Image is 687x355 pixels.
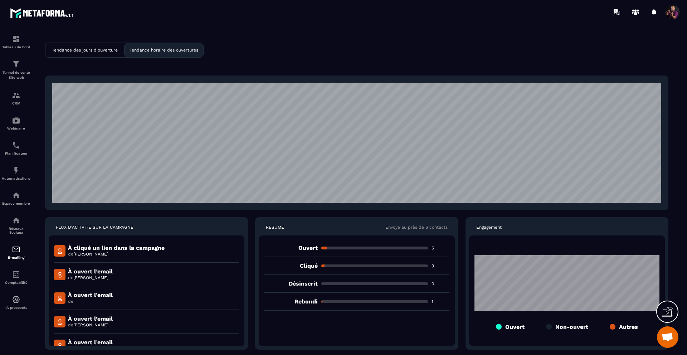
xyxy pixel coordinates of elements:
img: automations [12,191,20,200]
p: de [68,322,113,328]
img: logo [10,6,74,19]
p: Comptabilité [2,281,30,285]
p: 1 [432,299,449,305]
p: Automatisations [2,176,30,180]
p: CRM [2,101,30,105]
a: formationformationCRM [2,86,30,111]
p: Ouvert [505,324,525,330]
img: mail-detail-icon.f3b144a5.svg [54,269,65,280]
span: [PERSON_NAME] [73,322,108,327]
img: scheduler [12,141,20,150]
p: FLUX D'ACTIVITÉ SUR LA CAMPAGNE [56,224,133,230]
a: formationformationTunnel de vente Site web [2,54,30,86]
p: E-mailing [2,256,30,259]
span: [PERSON_NAME] [73,275,108,280]
p: À ouvert l’email [68,268,113,275]
p: de [68,251,165,257]
p: Désinscrit [264,280,317,287]
img: mail-detail-icon.f3b144a5.svg [54,340,65,351]
a: automationsautomationsAutomatisations [2,161,30,186]
a: schedulerschedulerPlanificateur [2,136,30,161]
img: social-network [12,216,20,225]
p: RÉSUMÉ [266,224,284,230]
a: accountantaccountantComptabilité [2,265,30,290]
img: automations [12,116,20,125]
p: 5 [432,245,449,251]
p: Tableau de bord [2,45,30,49]
p: Tendance horaire des ouvertures [130,48,198,53]
p: À ouvert l’email [68,315,113,322]
p: Rebondi [264,298,317,305]
p: de [68,346,113,351]
p: de [68,275,113,281]
img: mail-detail-icon.f3b144a5.svg [54,316,65,327]
img: mail-detail-icon.f3b144a5.svg [54,292,65,304]
p: Réseaux Sociaux [2,227,30,234]
p: IA prospects [2,306,30,310]
p: de [68,298,113,304]
p: Tunnel de vente Site web [2,70,30,80]
p: Cliqué [264,262,317,269]
p: Non-ouvert [555,324,588,330]
p: À ouvert l’email [68,292,113,298]
p: Tendance des jours d'ouverture [52,48,118,53]
img: email [12,245,20,254]
p: 0 [432,281,449,287]
img: mail-detail-icon.f3b144a5.svg [54,245,65,257]
p: Envoyé au près de 6 contacts [385,224,448,230]
span: [PERSON_NAME] [73,252,108,257]
a: automationsautomationsWebinaire [2,111,30,136]
p: Espace membre [2,201,30,205]
img: formation [12,35,20,43]
p: À ouvert l’email [68,339,113,346]
p: Ouvert [264,244,317,251]
a: emailemailE-mailing [2,240,30,265]
p: Webinaire [2,126,30,130]
p: 3 [432,263,449,269]
p: Planificateur [2,151,30,155]
div: Ouvrir le chat [657,326,678,348]
img: automations [12,295,20,304]
img: automations [12,166,20,175]
img: formation [12,91,20,99]
p: Engagement [476,224,502,230]
a: automationsautomationsEspace membre [2,186,30,211]
p: À cliqué un lien dans la campagne [68,244,165,251]
a: formationformationTableau de bord [2,29,30,54]
img: formation [12,60,20,68]
p: Autres [619,324,638,330]
a: social-networksocial-networkRéseaux Sociaux [2,211,30,240]
img: accountant [12,270,20,279]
